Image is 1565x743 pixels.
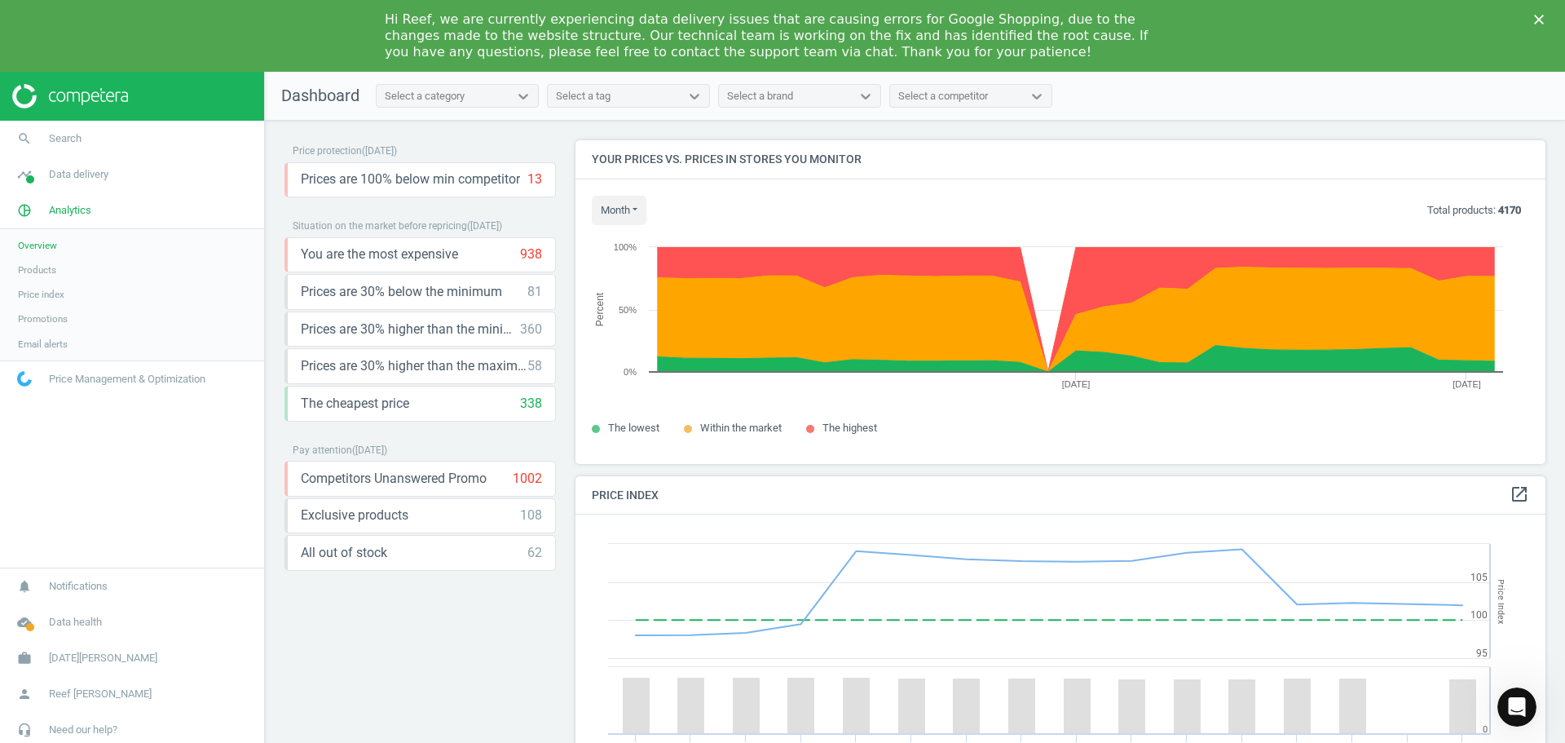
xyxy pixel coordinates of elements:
[9,607,40,638] i: cloud_done
[9,571,40,602] i: notifications
[575,140,1545,179] h4: Your prices vs. prices in stores you monitor
[556,89,611,104] div: Select a tag
[49,203,91,218] span: Analytics
[727,89,793,104] div: Select a brand
[49,651,157,666] span: [DATE][PERSON_NAME]
[281,86,359,105] span: Dashboard
[17,371,32,387] img: wGWNvw8QSZomAAAAABJRU5ErkJggg==
[49,167,108,182] span: Data delivery
[301,470,487,488] span: Competitors Unanswered Promo
[49,131,82,146] span: Search
[1062,379,1091,389] tspan: [DATE]
[1470,609,1488,621] text: 100
[527,357,542,375] div: 58
[467,220,502,232] span: ( [DATE] )
[520,395,542,413] div: 338
[301,544,387,562] span: All out of stock
[513,470,542,488] div: 1002
[301,506,408,524] span: Exclusive products
[700,422,782,434] span: Within the market
[301,283,502,301] span: Prices are 30% below the minimum
[18,263,56,276] span: Products
[1427,203,1521,218] p: Total products:
[352,444,387,456] span: ( [DATE] )
[18,312,68,325] span: Promotions
[1510,484,1529,504] i: open_in_new
[619,305,637,315] text: 50%
[301,321,520,338] span: Prices are 30% higher than the minimum
[49,615,102,630] span: Data health
[293,220,467,232] span: Situation on the market before repricing
[1510,484,1529,506] a: open_in_new
[9,643,40,674] i: work
[9,159,40,190] i: timeline
[49,687,152,701] span: Reef [PERSON_NAME]
[293,145,362,157] span: Price protection
[49,579,108,594] span: Notifications
[18,239,57,252] span: Overview
[822,422,877,434] span: The highest
[1534,15,1550,24] div: Close
[1496,579,1506,624] tspan: Price Index
[527,544,542,562] div: 62
[9,679,40,710] i: person
[624,367,637,377] text: 0%
[18,338,68,351] span: Email alerts
[301,395,409,413] span: The cheapest price
[385,11,1154,60] div: Hi Reef, we are currently experiencing data delivery issues that are causing errors for Google Sh...
[12,84,128,108] img: ajHJNr6hYgQAAAAASUVORK5CYII=
[1483,724,1488,735] text: 0
[575,476,1545,515] h4: Price Index
[301,170,520,188] span: Prices are 100% below min competitor
[1498,204,1521,216] b: 4170
[608,422,659,434] span: The lowest
[614,242,637,252] text: 100%
[293,444,352,456] span: Pay attention
[1470,572,1488,583] text: 105
[527,283,542,301] div: 81
[520,506,542,524] div: 108
[385,89,465,104] div: Select a category
[49,372,205,387] span: Price Management & Optimization
[594,292,606,326] tspan: Percent
[18,288,64,301] span: Price index
[1497,688,1536,727] iframe: Intercom live chat
[301,245,458,263] span: You are the most expensive
[362,145,397,157] span: ( [DATE] )
[898,89,988,104] div: Select a competitor
[9,123,40,154] i: search
[520,245,542,263] div: 938
[520,321,542,338] div: 360
[1476,648,1488,659] text: 95
[301,357,527,375] span: Prices are 30% higher than the maximal
[592,196,646,225] button: month
[527,170,542,188] div: 13
[1453,379,1481,389] tspan: [DATE]
[9,195,40,226] i: pie_chart_outlined
[49,723,117,737] span: Need our help?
